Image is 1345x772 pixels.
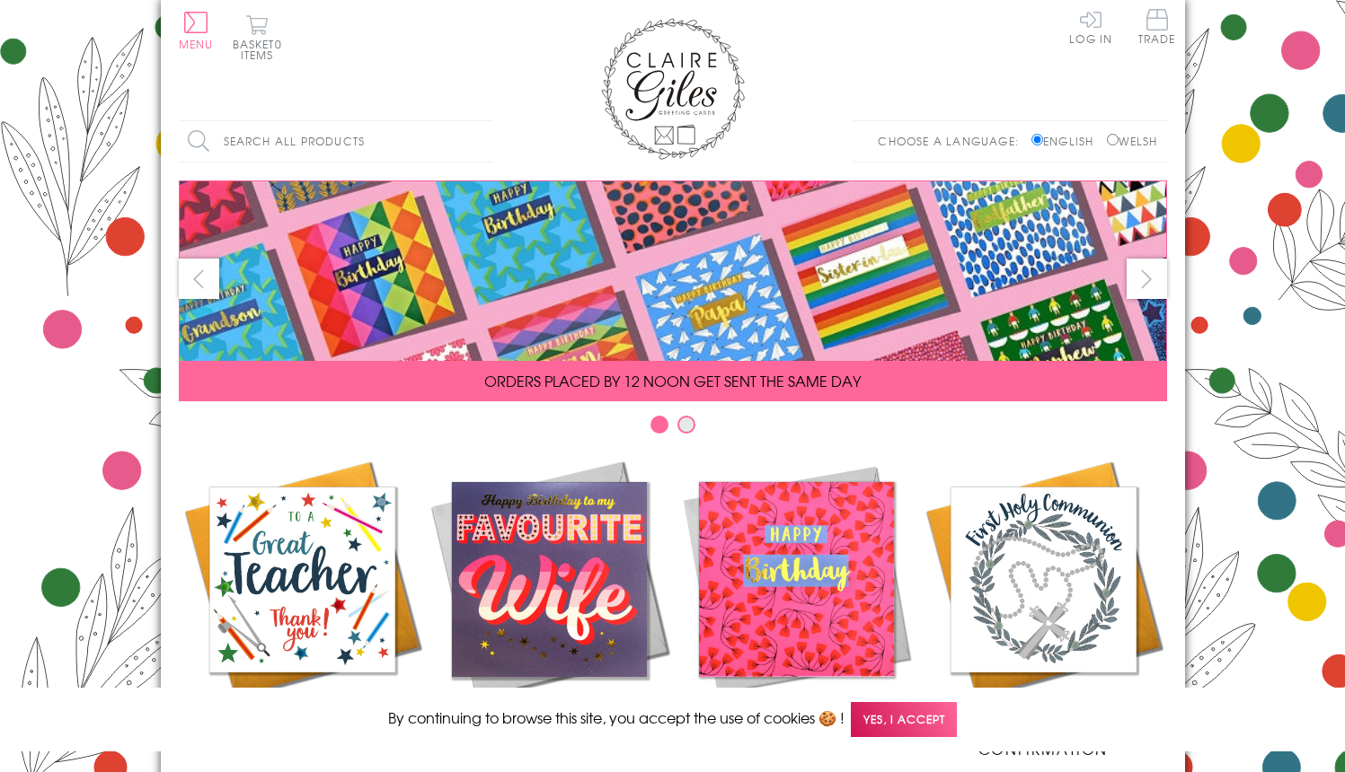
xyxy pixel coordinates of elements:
a: New Releases [426,456,673,738]
a: Birthdays [673,456,920,738]
button: prev [179,259,219,299]
button: Menu [179,12,214,49]
span: Yes, I accept [851,702,957,737]
p: Choose a language: [878,133,1028,149]
label: Welsh [1107,133,1158,149]
a: Trade [1138,9,1176,48]
button: Carousel Page 2 [677,416,695,434]
a: Communion and Confirmation [920,456,1167,759]
a: Log In [1069,9,1112,44]
a: Academic [179,456,426,738]
label: English [1031,133,1102,149]
span: Menu [179,36,214,52]
img: Claire Giles Greetings Cards [601,18,745,160]
button: next [1127,259,1167,299]
input: English [1031,134,1043,145]
button: Carousel Page 1 (Current Slide) [650,416,668,434]
div: Carousel Pagination [179,415,1167,443]
input: Search all products [179,121,493,162]
input: Search [475,121,493,162]
span: Trade [1138,9,1176,44]
span: ORDERS PLACED BY 12 NOON GET SENT THE SAME DAY [484,370,861,391]
input: Welsh [1107,134,1119,145]
button: Basket0 items [233,14,282,60]
span: 0 items [241,36,282,63]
